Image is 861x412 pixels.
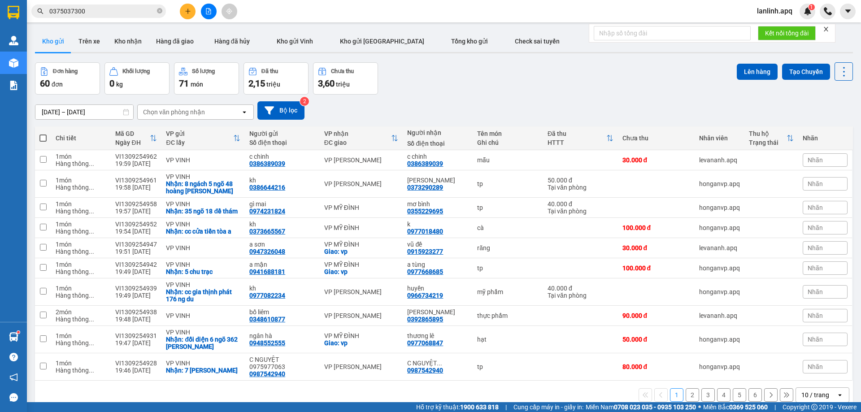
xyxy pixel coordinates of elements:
[115,139,150,146] div: Ngày ĐH
[477,130,539,137] div: Tên món
[249,200,315,208] div: gì mai
[313,62,378,95] button: Chưa thu3,60 triệu
[823,26,829,32] span: close
[115,208,157,215] div: 19:57 [DATE]
[824,7,832,15] img: phone-icon
[437,360,442,367] span: ...
[89,339,94,347] span: ...
[37,8,43,14] span: search
[407,153,468,160] div: c chinh
[804,7,812,15] img: icon-new-feature
[324,363,399,370] div: VP [PERSON_NAME]
[249,177,315,184] div: kh
[699,134,740,142] div: Nhân viên
[249,308,315,316] div: bố liêm
[811,404,818,410] span: copyright
[324,288,399,295] div: VP [PERSON_NAME]
[729,403,768,411] strong: 0369 525 060
[261,68,278,74] div: Đã thu
[548,208,613,215] div: Tại văn phòng
[56,316,106,323] div: Hàng thông thường
[808,180,823,187] span: Nhãn
[56,248,106,255] div: Hàng thông thường
[249,292,285,299] div: 0977082234
[744,126,798,150] th: Toggle SortBy
[89,316,94,323] span: ...
[699,288,740,295] div: honganvp.apq
[416,402,499,412] span: Hỗ trợ kỹ thuật:
[166,156,240,164] div: VP VINH
[109,78,114,89] span: 0
[460,403,499,411] strong: 1900 633 818
[594,26,751,40] input: Nhập số tổng đài
[477,288,539,295] div: mỹ phẩm
[808,312,823,319] span: Nhãn
[699,363,740,370] div: honganvp.apq
[115,221,157,228] div: VI1309254952
[318,78,335,89] span: 3,60
[840,4,856,19] button: caret-down
[670,388,683,402] button: 1
[622,265,690,272] div: 100.000 đ
[115,268,157,275] div: 19:49 [DATE]
[89,367,94,374] span: ...
[107,30,149,52] button: Kho nhận
[248,78,265,89] span: 2,15
[407,360,468,367] div: C NGUYỆT 0975977063
[214,38,250,45] span: Hàng đã hủy
[157,8,162,13] span: close-circle
[115,228,157,235] div: 19:54 [DATE]
[166,200,240,208] div: VP VINH
[622,244,690,252] div: 30.000 đ
[115,184,157,191] div: 19:58 [DATE]
[166,360,240,367] div: VP VINH
[407,177,468,184] div: hồng phúc
[699,336,740,343] div: honganvp.apq
[477,139,539,146] div: Ghi chú
[191,81,203,88] span: món
[749,130,787,137] div: Thu hộ
[89,248,94,255] span: ...
[35,30,71,52] button: Kho gửi
[407,308,468,316] div: C Vân
[836,391,844,399] svg: open
[699,265,740,272] div: honganvp.apq
[701,388,715,402] button: 3
[844,7,852,15] span: caret-down
[179,78,189,89] span: 71
[513,402,583,412] span: Cung cấp máy in - giấy in:
[166,244,240,252] div: VP VINH
[699,312,740,319] div: levananh.apq
[249,248,285,255] div: 0947326048
[407,367,443,374] div: 0987542940
[808,244,823,252] span: Nhãn
[89,268,94,275] span: ...
[180,4,196,19] button: plus
[56,367,106,374] div: Hàng thông thường
[35,62,100,95] button: Đơn hàng60đơn
[320,126,403,150] th: Toggle SortBy
[407,208,443,215] div: 0355229695
[174,62,239,95] button: Số lượng71món
[249,339,285,347] div: 0948552555
[548,292,613,299] div: Tại văn phòng
[699,156,740,164] div: levananh.apq
[548,177,613,184] div: 50.000 đ
[407,184,443,191] div: 0373290289
[622,312,690,319] div: 90.000 đ
[698,405,701,409] span: ⚪️
[548,285,613,292] div: 40.000 đ
[226,8,232,14] span: aim
[244,62,309,95] button: Đã thu2,15 triệu
[56,268,106,275] div: Hàng thông thường
[515,38,560,45] span: Check sai tuyến
[622,156,690,164] div: 30.000 đ
[407,285,468,292] div: huyền
[808,363,823,370] span: Nhãn
[115,308,157,316] div: VI1309254938
[477,204,539,211] div: tp
[699,224,740,231] div: honganvp.apq
[9,353,18,361] span: question-circle
[586,402,696,412] span: Miền Nam
[477,265,539,272] div: tp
